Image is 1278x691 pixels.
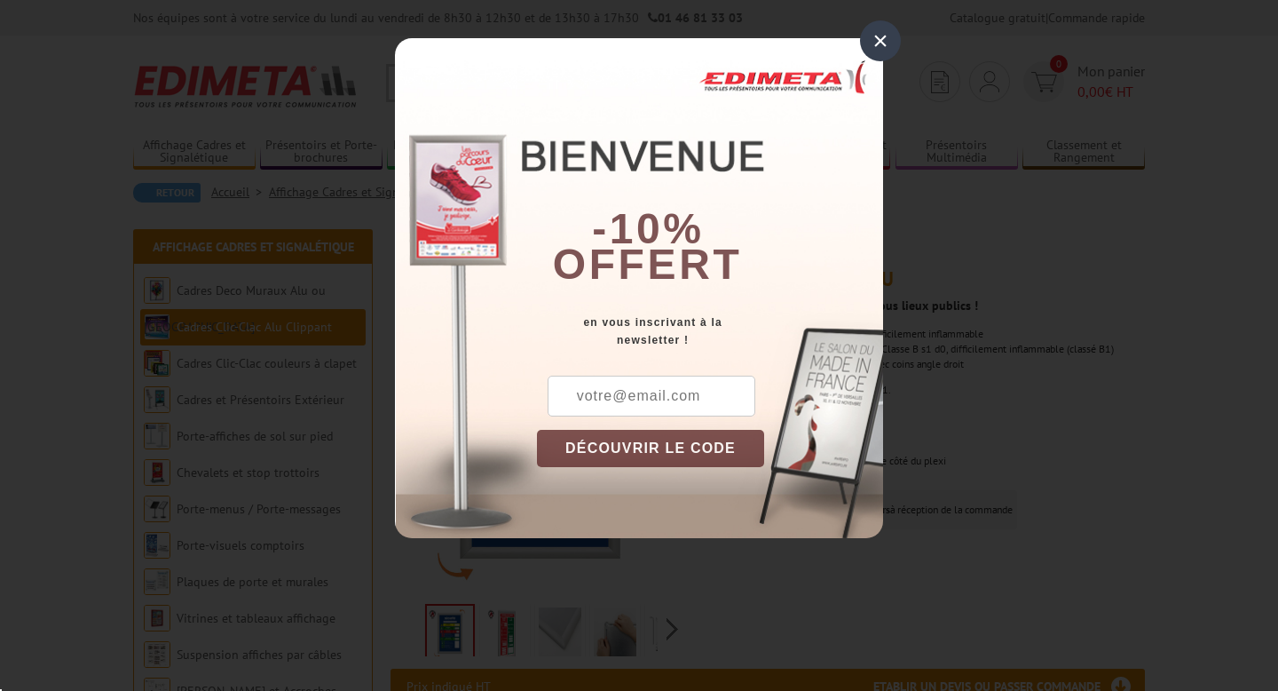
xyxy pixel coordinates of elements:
[537,314,883,349] div: en vous inscrivant à la newsletter !
[592,205,704,252] b: -10%
[537,430,764,467] button: DÉCOUVRIR LE CODE
[553,241,743,288] font: offert
[548,376,755,417] input: votre@email.com
[860,20,901,61] div: ×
